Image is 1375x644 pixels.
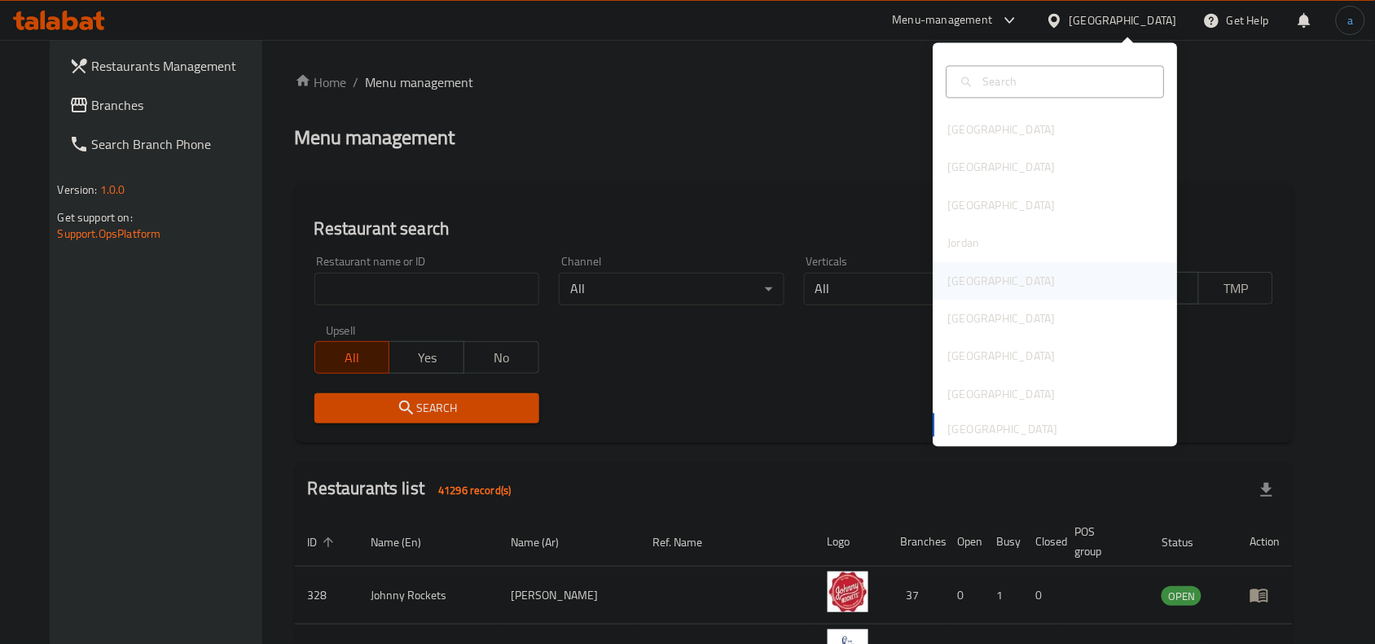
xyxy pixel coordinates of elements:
[56,46,279,85] a: Restaurants Management
[314,273,539,305] input: Search for restaurant name or ID..
[295,125,455,151] h2: Menu management
[326,325,356,336] label: Upsell
[463,341,539,374] button: No
[1347,11,1353,29] span: a
[1075,522,1130,561] span: POS group
[1198,272,1274,304] button: TMP
[314,341,390,374] button: All
[92,56,266,76] span: Restaurants Management
[100,179,125,200] span: 1.0.0
[314,217,1274,241] h2: Restaurant search
[948,234,980,252] div: Jordan
[358,567,499,624] td: Johnny Rockets
[1162,532,1215,552] span: Status
[295,72,347,92] a: Home
[327,398,526,418] span: Search
[58,179,98,200] span: Version:
[366,72,474,92] span: Menu management
[1206,277,1267,300] span: TMP
[322,346,384,370] span: All
[389,341,464,374] button: Yes
[498,567,639,624] td: [PERSON_NAME]
[58,207,133,228] span: Get support on:
[308,476,521,503] h2: Restaurants list
[652,532,723,552] span: Ref. Name
[396,346,458,370] span: Yes
[977,72,1154,90] input: Search
[984,517,1023,567] th: Busy
[1023,567,1062,624] td: 0
[945,517,984,567] th: Open
[314,393,539,423] button: Search
[828,572,868,612] img: Johnny Rockets
[511,532,580,552] span: Name (Ar)
[471,346,533,370] span: No
[984,567,1023,624] td: 1
[56,125,279,164] a: Search Branch Phone
[428,477,521,503] div: Total records count
[948,310,1056,328] div: [GEOGRAPHIC_DATA]
[92,134,266,154] span: Search Branch Phone
[1250,585,1280,605] div: Menu
[354,72,359,92] li: /
[815,517,888,567] th: Logo
[804,273,1029,305] div: All
[559,273,784,305] div: All
[58,223,161,244] a: Support.OpsPlatform
[371,532,443,552] span: Name (En)
[945,567,984,624] td: 0
[948,385,1056,403] div: [GEOGRAPHIC_DATA]
[1247,471,1286,510] div: Export file
[948,272,1056,290] div: [GEOGRAPHIC_DATA]
[308,532,339,552] span: ID
[56,85,279,125] a: Branches
[295,567,358,624] td: 328
[888,567,945,624] td: 37
[888,517,945,567] th: Branches
[295,72,1294,92] nav: breadcrumb
[1237,517,1293,567] th: Action
[1023,517,1062,567] th: Closed
[92,95,266,115] span: Branches
[893,11,993,30] div: Menu-management
[428,483,521,498] span: 41296 record(s)
[1162,587,1201,606] span: OPEN
[948,196,1056,214] div: [GEOGRAPHIC_DATA]
[1070,11,1177,29] div: [GEOGRAPHIC_DATA]
[948,121,1056,139] div: [GEOGRAPHIC_DATA]
[948,348,1056,366] div: [GEOGRAPHIC_DATA]
[1162,586,1201,606] div: OPEN
[948,159,1056,177] div: [GEOGRAPHIC_DATA]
